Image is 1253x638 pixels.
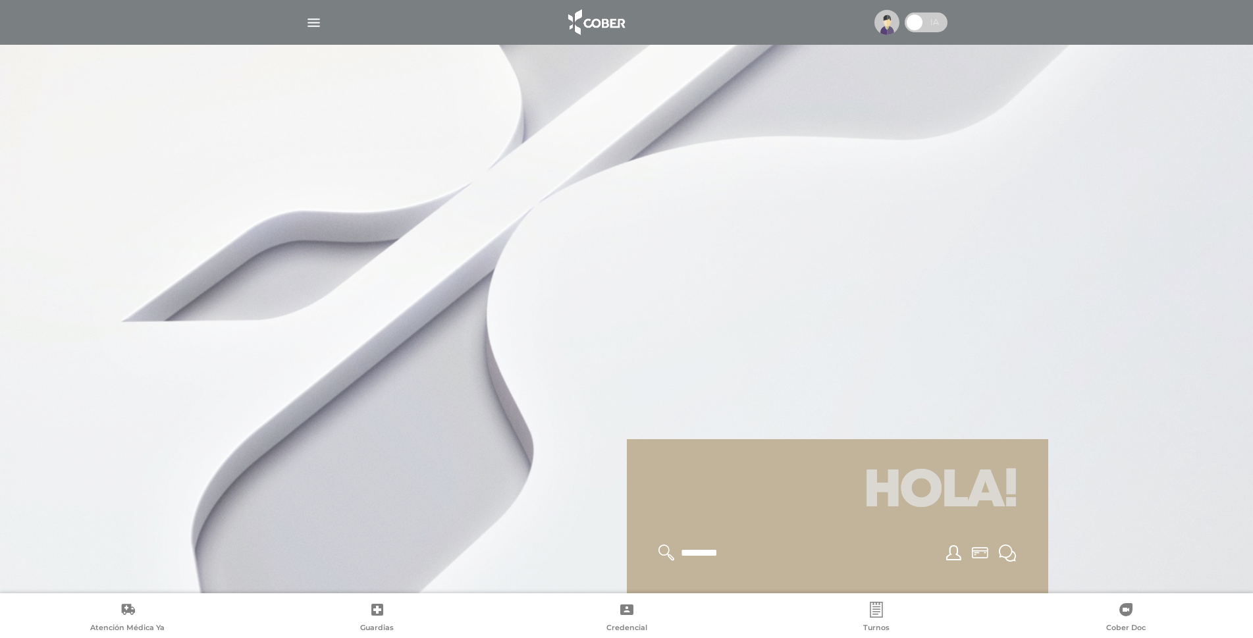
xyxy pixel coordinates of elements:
[874,10,899,35] img: profile-placeholder.svg
[751,602,1001,635] a: Turnos
[360,623,394,635] span: Guardias
[306,14,322,31] img: Cober_menu-lines-white.svg
[90,623,165,635] span: Atención Médica Ya
[863,623,890,635] span: Turnos
[1001,602,1250,635] a: Cober Doc
[561,7,630,38] img: logo_cober_home-white.png
[3,602,252,635] a: Atención Médica Ya
[606,623,647,635] span: Credencial
[1106,623,1146,635] span: Cober Doc
[502,602,751,635] a: Credencial
[643,455,1032,529] h1: Hola!
[252,602,502,635] a: Guardias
